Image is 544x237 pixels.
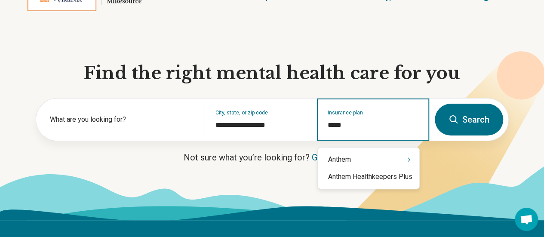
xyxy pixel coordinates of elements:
button: Search [435,104,503,135]
div: Anthem Healthkeepers Plus [318,168,419,185]
div: Open chat [515,208,538,231]
label: What are you looking for? [50,114,194,125]
div: Anthem [318,151,419,168]
div: Suggestions [318,151,419,185]
a: Get matched [312,152,360,163]
h1: Find the right mental health care for you [36,62,509,84]
p: Not sure what you’re looking for? [36,151,509,163]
